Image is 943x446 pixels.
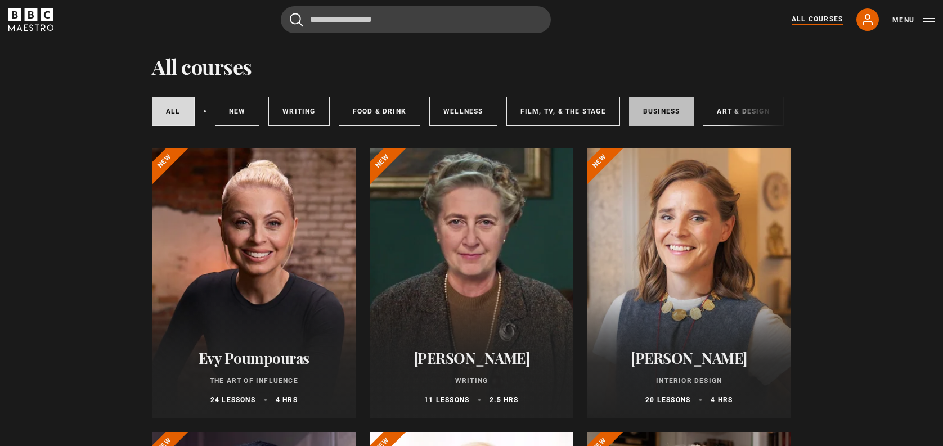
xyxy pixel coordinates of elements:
a: [PERSON_NAME] Writing 11 lessons 2.5 hrs New [370,148,574,418]
a: [PERSON_NAME] Interior Design 20 lessons 4 hrs New [587,148,791,418]
a: All Courses [792,14,843,25]
p: 4 hrs [276,395,298,405]
h2: Evy Poumpouras [165,349,343,367]
p: 2.5 hrs [490,395,518,405]
a: Wellness [429,97,497,126]
a: Food & Drink [339,97,420,126]
p: 20 lessons [645,395,690,405]
p: 4 hrs [711,395,733,405]
a: Business [629,97,694,126]
p: The Art of Influence [165,376,343,386]
a: New [215,97,260,126]
a: Writing [268,97,329,126]
h2: [PERSON_NAME] [383,349,560,367]
p: 24 lessons [210,395,255,405]
a: All [152,97,195,126]
a: Film, TV, & The Stage [506,97,620,126]
button: Submit the search query [290,13,303,27]
p: 11 lessons [424,395,469,405]
a: Art & Design [703,97,783,126]
p: Interior Design [600,376,778,386]
h1: All courses [152,55,252,78]
a: Evy Poumpouras The Art of Influence 24 lessons 4 hrs New [152,148,356,418]
h2: [PERSON_NAME] [600,349,778,367]
button: Toggle navigation [892,15,935,26]
svg: BBC Maestro [8,8,53,31]
input: Search [281,6,551,33]
p: Writing [383,376,560,386]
